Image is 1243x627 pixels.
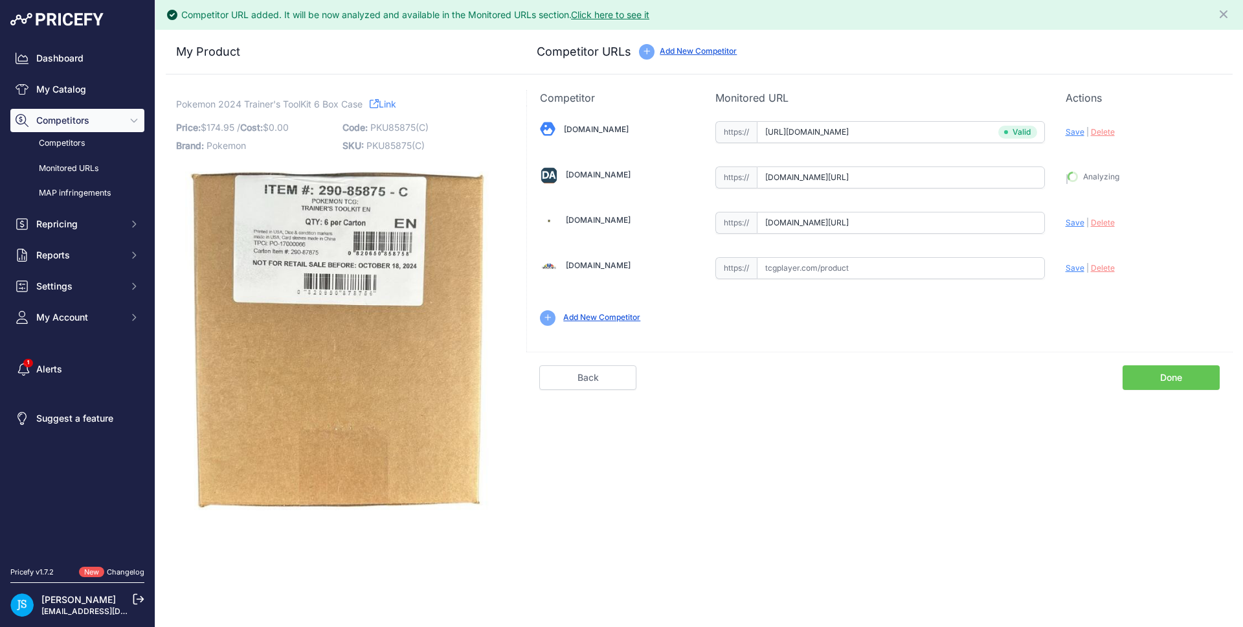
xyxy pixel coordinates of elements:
[566,215,631,225] a: [DOMAIN_NAME]
[370,122,429,133] span: PKU85875(C)
[10,244,144,267] button: Reports
[10,132,144,155] a: Competitors
[715,166,757,188] span: https://
[715,90,1045,106] p: Monitored URL
[237,122,289,133] span: / $
[1066,218,1084,227] span: Save
[10,78,144,101] a: My Catalog
[1123,365,1220,390] a: Done
[757,212,1045,234] input: steelcitycollectibles.com/product
[1091,263,1115,273] span: Delete
[10,358,144,381] a: Alerts
[10,212,144,236] button: Repricing
[36,114,121,127] span: Competitors
[181,8,649,21] div: Competitor URL added. It will be now analyzed and available in the Monitored URLs section.
[539,365,636,390] a: Back
[1086,218,1089,227] span: |
[566,260,631,270] a: [DOMAIN_NAME]
[1091,218,1115,227] span: Delete
[176,119,335,137] p: $
[1086,263,1089,273] span: |
[41,606,177,616] a: [EMAIL_ADDRESS][DOMAIN_NAME]
[757,166,1045,188] input: dacardworld.com/product
[342,140,364,151] span: SKU:
[207,122,234,133] span: 174.95
[757,257,1045,279] input: tcgplayer.com/product
[36,249,121,262] span: Reports
[10,407,144,430] a: Suggest a feature
[1066,127,1084,137] span: Save
[1066,174,1068,184] span: |
[176,43,500,61] h3: My Product
[342,122,368,133] span: Code:
[540,90,694,106] p: Competitor
[571,9,649,20] a: Click here to see it
[41,594,116,605] a: [PERSON_NAME]
[269,122,289,133] span: 0.00
[366,140,425,151] span: PKU85875(C)
[10,306,144,329] button: My Account
[715,257,757,279] span: https://
[1066,263,1084,273] span: Save
[79,567,104,578] span: New
[370,96,396,112] a: Link
[36,311,121,324] span: My Account
[10,182,144,205] a: MAP infringements
[566,170,631,179] a: [DOMAIN_NAME]
[537,43,631,61] h3: Competitor URLs
[563,312,640,322] a: Add New Competitor
[36,280,121,293] span: Settings
[1091,127,1115,137] span: Delete
[10,157,144,180] a: Monitored URLs
[757,121,1045,143] input: blowoutcards.com/product
[107,567,144,576] a: Changelog
[564,124,629,134] a: [DOMAIN_NAME]
[36,218,121,231] span: Repricing
[660,46,737,56] a: Add New Competitor
[176,96,363,112] span: Pokemon 2024 Trainer's ToolKit 6 Box Case
[207,140,246,151] span: Pokemon
[715,121,757,143] span: https://
[176,140,204,151] span: Brand:
[10,47,144,70] a: Dashboard
[10,13,104,26] img: Pricefy Logo
[10,567,54,578] div: Pricefy v1.7.2
[10,275,144,298] button: Settings
[715,212,757,234] span: https://
[1083,172,1119,182] span: Analyzing
[10,109,144,132] button: Competitors
[176,122,201,133] span: Price:
[240,122,263,133] span: Cost:
[1217,5,1233,21] button: Close
[1086,127,1089,137] span: |
[1066,90,1220,106] p: Actions
[10,47,144,551] nav: Sidebar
